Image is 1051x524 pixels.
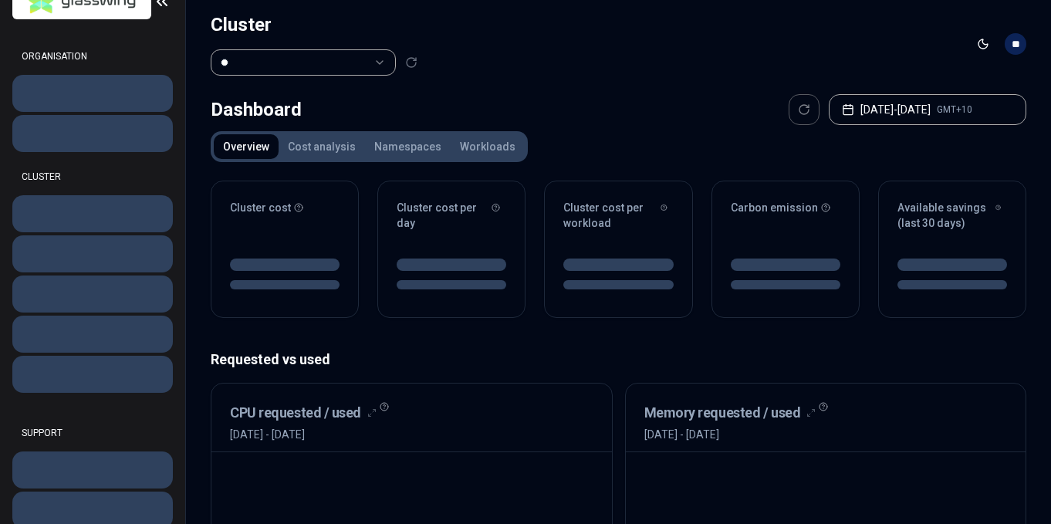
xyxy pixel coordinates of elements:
[829,94,1026,125] button: [DATE]-[DATE]GMT+10
[451,134,525,159] button: Workloads
[12,161,173,192] div: CLUSTER
[211,12,417,37] h1: Cluster
[12,41,173,72] div: ORGANISATION
[563,200,673,231] div: Cluster cost per workload
[214,134,279,159] button: Overview
[937,103,972,116] span: GMT+10
[644,427,816,442] span: [DATE] - [DATE]
[211,49,396,76] button: Select a value
[397,200,506,231] div: Cluster cost per day
[279,134,365,159] button: Cost analysis
[211,349,1026,370] p: Requested vs used
[644,402,801,424] h3: Memory requested / used
[211,94,302,125] div: Dashboard
[230,402,361,424] h3: CPU requested / used
[365,134,451,159] button: Namespaces
[731,200,840,215] div: Carbon emission
[12,418,173,448] div: SUPPORT
[230,427,377,442] span: [DATE] - [DATE]
[897,200,1007,231] div: Available savings (last 30 days)
[230,200,340,215] div: Cluster cost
